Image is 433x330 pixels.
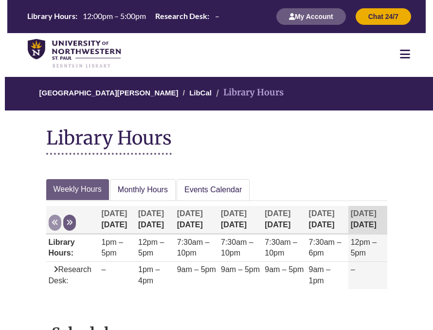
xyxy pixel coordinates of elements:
span: [DATE] [177,209,203,218]
span: [DATE] [221,209,247,218]
span: 12pm – 5pm [138,238,164,257]
th: [DATE] [175,206,218,234]
span: 9am – 1pm [309,265,330,285]
span: 9am – 5pm [221,265,260,274]
a: Monthly Hours [110,179,176,201]
button: My Account [276,8,346,25]
th: [DATE] [99,206,136,234]
a: [GEOGRAPHIC_DATA][PERSON_NAME] [39,89,178,97]
th: [DATE] [136,206,175,234]
div: Week at a glance [46,179,387,304]
span: [DATE] [265,209,290,218]
span: – [351,265,355,274]
nav: Breadcrumb [46,77,387,110]
span: 7:30am – 6pm [309,238,342,257]
button: Next week [63,215,76,231]
span: Research Desk: [49,265,91,285]
th: [DATE] [307,206,348,234]
img: UNWSP Library Logo [28,39,121,69]
li: Library Hours [214,86,284,100]
span: – [101,265,106,274]
th: Research Desk: [151,11,211,21]
button: Chat 24/7 [356,8,411,25]
th: Library Hours: [23,11,79,21]
button: Previous week [49,215,61,231]
span: 7:30am – 10pm [177,238,210,257]
span: 9am – 5pm [177,265,216,274]
span: 12:00pm – 5:00pm [83,11,146,20]
th: [DATE] [348,206,387,234]
span: [DATE] [309,209,335,218]
th: [DATE] [218,206,262,234]
span: [DATE] [351,209,377,218]
a: Weekly Hours [46,179,109,200]
span: 1pm – 5pm [101,238,123,257]
a: My Account [276,12,346,20]
a: Chat 24/7 [356,12,411,20]
span: [DATE] [101,209,127,218]
span: 7:30am – 10pm [221,238,253,257]
span: 9am – 5pm [265,265,304,274]
span: – [215,11,219,20]
a: LibCal [189,89,212,97]
span: 12pm – 5pm [351,238,377,257]
h1: Library Hours [46,128,172,155]
th: [DATE] [262,206,306,234]
span: 1pm – 4pm [138,265,160,285]
a: Hours Today [23,11,223,22]
span: 7:30am – 10pm [265,238,297,257]
table: Hours Today [23,11,223,21]
a: Events Calendar [177,179,250,201]
span: [DATE] [138,209,164,218]
td: Library Hours: [46,234,99,262]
